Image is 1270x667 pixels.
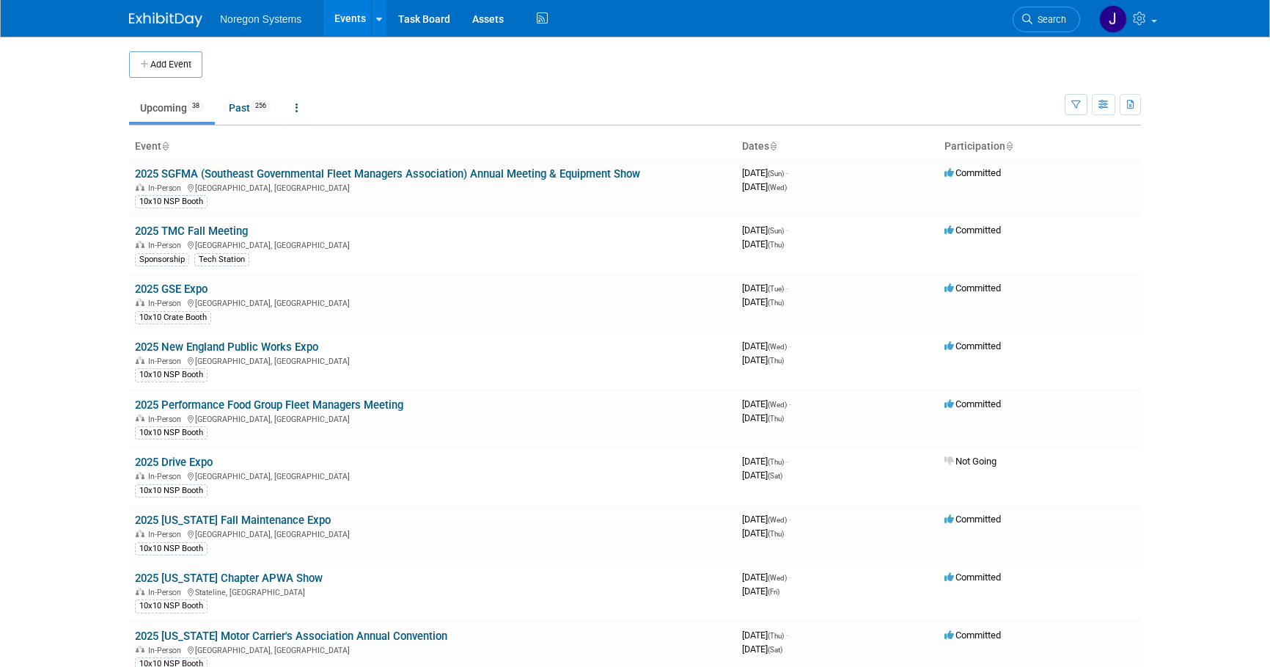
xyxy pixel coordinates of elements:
[136,415,144,422] img: In-Person Event
[944,167,1001,178] span: Committed
[161,140,169,152] a: Sort by Event Name
[1032,14,1066,25] span: Search
[742,456,788,467] span: [DATE]
[135,644,730,655] div: [GEOGRAPHIC_DATA], [GEOGRAPHIC_DATA]
[742,528,784,539] span: [DATE]
[736,134,939,159] th: Dates
[135,253,189,266] div: Sponsorship
[135,296,730,308] div: [GEOGRAPHIC_DATA], [GEOGRAPHIC_DATA]
[135,181,730,193] div: [GEOGRAPHIC_DATA], [GEOGRAPHIC_DATA]
[768,170,784,178] span: (Sun)
[944,514,1001,525] span: Committed
[939,134,1141,159] th: Participation
[789,514,791,525] span: -
[136,183,144,191] img: In-Person Event
[944,456,996,467] span: Not Going
[742,225,788,236] span: [DATE]
[742,296,784,307] span: [DATE]
[135,354,730,366] div: [GEOGRAPHIC_DATA], [GEOGRAPHIC_DATA]
[742,572,791,583] span: [DATE]
[789,572,791,583] span: -
[135,398,403,412] a: 2025 Performance Food Group Fleet Managers Meeting
[768,183,787,192] span: (Wed)
[136,588,144,595] img: In-Person Event
[742,283,788,294] span: [DATE]
[136,299,144,306] img: In-Person Event
[944,225,1001,236] span: Committed
[148,588,186,597] span: In-Person
[742,470,782,481] span: [DATE]
[188,101,204,112] span: 38
[768,530,784,538] span: (Thu)
[135,599,208,613] div: 10x10 NSP Booth
[129,12,202,27] img: ExhibitDay
[768,401,787,409] span: (Wed)
[129,51,202,78] button: Add Event
[944,398,1001,409] span: Committed
[944,340,1001,351] span: Committed
[944,283,1001,294] span: Committed
[251,101,271,112] span: 256
[768,472,782,480] span: (Sat)
[786,225,788,236] span: -
[768,632,784,640] span: (Thu)
[135,528,730,539] div: [GEOGRAPHIC_DATA], [GEOGRAPHIC_DATA]
[786,167,788,178] span: -
[742,354,784,365] span: [DATE]
[768,415,784,423] span: (Thu)
[768,458,784,466] span: (Thu)
[742,181,787,192] span: [DATE]
[768,241,784,249] span: (Thu)
[786,456,788,467] span: -
[768,343,787,351] span: (Wed)
[218,94,282,122] a: Past256
[135,195,208,208] div: 10x10 NSP Booth
[768,574,787,582] span: (Wed)
[768,646,782,654] span: (Sat)
[136,472,144,479] img: In-Person Event
[148,472,186,481] span: In-Person
[1005,140,1013,152] a: Sort by Participation Type
[1013,7,1080,32] a: Search
[742,167,788,178] span: [DATE]
[742,514,791,525] span: [DATE]
[742,398,791,409] span: [DATE]
[768,357,784,365] span: (Thu)
[135,426,208,440] div: 10x10 NSP Booth
[768,227,784,235] span: (Sun)
[786,630,788,641] span: -
[135,412,730,424] div: [GEOGRAPHIC_DATA], [GEOGRAPHIC_DATA]
[148,299,186,308] span: In-Person
[135,484,208,497] div: 10x10 NSP Booth
[789,340,791,351] span: -
[135,311,211,324] div: 10x10 Crate Booth
[768,299,784,307] span: (Thu)
[135,456,213,469] a: 2025 Drive Expo
[135,225,248,238] a: 2025 TMC Fall Meeting
[768,516,787,524] span: (Wed)
[148,183,186,193] span: In-Person
[135,514,331,527] a: 2025 [US_STATE] Fall Maintenance Expo
[786,283,788,294] span: -
[944,572,1001,583] span: Committed
[789,398,791,409] span: -
[135,283,208,296] a: 2025 GSE Expo
[944,630,1001,641] span: Committed
[135,630,447,643] a: 2025 [US_STATE] Motor Carrier's Association Annual Convention
[136,646,144,653] img: In-Person Event
[135,586,730,597] div: Stateline, [GEOGRAPHIC_DATA]
[148,415,186,424] span: In-Person
[768,588,779,596] span: (Fri)
[135,470,730,481] div: [GEOGRAPHIC_DATA], [GEOGRAPHIC_DATA]
[136,241,144,248] img: In-Person Event
[136,530,144,537] img: In-Person Event
[148,357,186,366] span: In-Person
[742,586,779,597] span: [DATE]
[742,340,791,351] span: [DATE]
[768,285,784,293] span: (Tue)
[129,134,736,159] th: Event
[136,357,144,364] img: In-Person Event
[135,340,318,354] a: 2025 New England Public Works Expo
[742,238,784,249] span: [DATE]
[769,140,777,152] a: Sort by Start Date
